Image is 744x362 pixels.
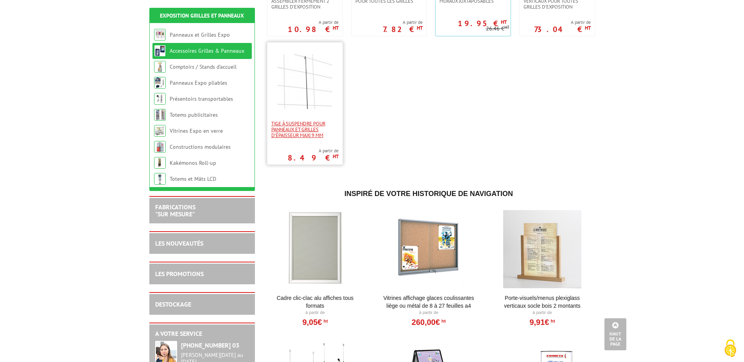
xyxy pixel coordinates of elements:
[154,125,166,137] img: Vitrines Expo en verre
[504,24,509,30] sup: HT
[322,318,328,324] sup: HT
[333,25,339,31] sup: HT
[170,111,218,118] a: Totems publicitaires
[267,121,342,138] a: Tige à suspendre pour panneaux et grilles d'épaisseur maxi 9 mm
[155,300,191,308] a: DESTOCKAGE
[288,155,339,160] p: 8.49 €
[170,31,230,38] a: Panneaux et Grilles Expo
[534,27,591,32] p: 73.04 €
[604,318,626,350] a: Haut de la page
[534,19,591,25] span: A partir de
[529,320,555,325] a: 9,91€HT
[440,318,446,324] sup: HT
[154,157,166,169] img: Kakémonos Roll-up
[170,175,216,182] a: Totems et Mâts LCD
[170,159,216,166] a: Kakémonos Roll-up
[154,173,166,185] img: Totems et Mâts LCD
[383,27,423,32] p: 7.82 €
[380,310,477,316] p: À partir de
[170,127,223,134] a: Vitrines Expo en verre
[181,341,239,349] strong: [PHONE_NUMBER] 03
[155,239,203,247] a: LES NOUVEAUTÉS
[154,109,166,121] img: Totems publicitaires
[170,95,233,102] a: Présentoirs transportables
[486,26,509,32] p: 26.46 €
[344,190,513,198] span: Inspiré de votre historique de navigation
[170,63,237,70] a: Comptoirs / Stands d'accueil
[170,143,231,150] a: Constructions modulaires
[154,141,166,153] img: Constructions modulaires
[549,318,555,324] sup: HT
[494,294,591,310] a: Porte-Visuels/Menus Plexiglass Verticaux Socle Bois 2 Montants
[154,61,166,73] img: Comptoirs / Stands d'accueil
[170,47,244,54] a: Accessoires Grilles & Panneaux
[154,29,166,41] img: Panneaux et Grilles Expo
[155,203,195,218] a: FABRICATIONS"Sur Mesure"
[288,19,339,25] span: A partir de
[585,25,591,31] sup: HT
[154,77,166,89] img: Panneaux Expo pliables
[288,27,339,32] p: 10.98 €
[380,294,477,310] a: Vitrines affichage glaces coulissantes liège ou métal de 8 à 27 feuilles A4
[494,310,591,316] p: À partir de
[412,320,446,325] a: 260,00€HT
[155,270,204,278] a: LES PROMOTIONS
[501,19,507,25] sup: HT
[717,335,744,362] button: Cookies (fenêtre modale)
[458,21,507,26] p: 19.95 €
[302,320,328,325] a: 9,05€HT
[333,153,339,160] sup: HT
[267,310,364,316] p: À partir de
[267,294,364,310] a: Cadre Clic-Clac Alu affiches tous formats
[278,54,332,109] img: Tige à suspendre pour panneaux et grilles d'épaisseur maxi 9 mm
[271,121,339,138] span: Tige à suspendre pour panneaux et grilles d'épaisseur maxi 9 mm
[160,12,244,19] a: Exposition Grilles et Panneaux
[154,93,166,105] img: Présentoirs transportables
[383,19,423,25] span: A partir de
[721,339,740,358] img: Cookies (fenêtre modale)
[154,45,166,57] img: Accessoires Grilles & Panneaux
[417,25,423,31] sup: HT
[288,148,339,154] span: A partir de
[155,330,249,337] h2: A votre service
[170,79,227,86] a: Panneaux Expo pliables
